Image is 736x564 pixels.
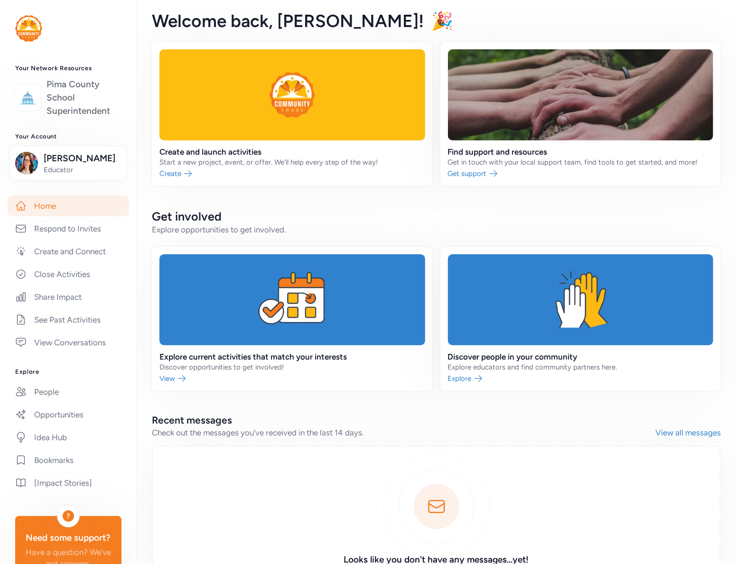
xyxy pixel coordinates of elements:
span: [PERSON_NAME] [44,152,121,165]
h2: Get involved [152,209,721,224]
a: Respond to Invites [8,218,129,239]
button: [PERSON_NAME]Educator [9,146,127,181]
h3: Your Account [15,133,121,140]
a: Opportunities [8,404,129,425]
a: Close Activities [8,264,129,285]
h2: Recent messages [152,414,655,427]
span: 🎉 [431,10,453,31]
h3: Your Network Resources [15,65,121,72]
div: Check out the messages you've received in the last 14 days. [152,427,655,438]
a: Pima County School Superintendent [47,78,121,118]
a: Bookmarks [8,450,129,471]
a: Home [8,195,129,216]
span: Welcome back , [PERSON_NAME]! [152,10,424,31]
span: Educator [44,165,121,175]
div: ? [63,510,74,522]
h3: Explore [15,368,121,376]
a: [Impact Stories] [8,472,129,493]
img: logo [15,15,42,42]
img: logo [18,87,38,108]
a: View Conversations [8,332,129,353]
a: See Past Activities [8,309,129,330]
a: Create and Connect [8,241,129,262]
a: People [8,381,129,402]
div: Need some support? [23,531,114,545]
a: Share Impact [8,287,129,307]
a: Idea Hub [8,427,129,448]
div: Explore opportunities to get involved. [152,224,721,235]
a: View all messages [655,427,721,438]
